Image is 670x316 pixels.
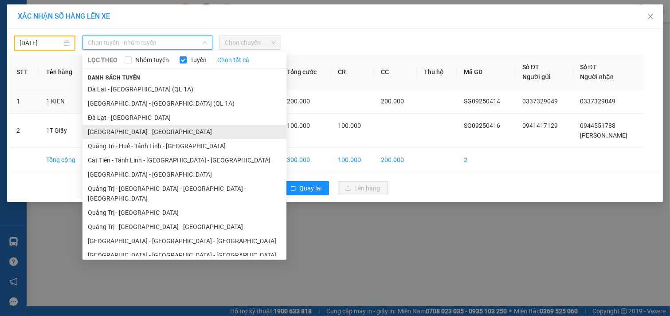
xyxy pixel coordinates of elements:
[331,148,374,172] td: 100.000
[82,205,286,220] li: Quảng Trị - [GEOGRAPHIC_DATA]
[82,167,286,182] li: [GEOGRAPHIC_DATA] - [GEOGRAPHIC_DATA]
[217,55,249,65] a: Chọn tất cả
[39,114,90,148] td: 1T Giấy
[82,234,286,248] li: [GEOGRAPHIC_DATA] - [GEOGRAPHIC_DATA] - [GEOGRAPHIC_DATA]
[522,122,558,129] span: 0941417129
[82,111,286,125] li: Đà Lạt - [GEOGRAPHIC_DATA]
[580,122,615,129] span: 0944551788
[464,122,500,129] span: SG09250416
[457,55,515,89] th: Mã GD
[331,55,374,89] th: CR
[18,12,110,20] span: XÁC NHẬN SỐ HÀNG LÊN XE
[417,55,456,89] th: Thu hộ
[338,122,361,129] span: 100.000
[381,98,404,105] span: 200.000
[88,36,207,49] span: Chọn tuyến - nhóm tuyến
[20,38,62,48] input: 11/09/2025
[82,82,286,96] li: Đà Lạt - [GEOGRAPHIC_DATA] (QL 1A)
[522,98,558,105] span: 0337329049
[338,181,388,195] button: uploadLên hàng
[9,89,39,114] td: 1
[82,153,286,167] li: Cát Tiên - Tánh Linh - [GEOGRAPHIC_DATA] - [GEOGRAPHIC_DATA]
[580,63,597,71] span: Số ĐT
[374,148,417,172] td: 200.000
[225,36,276,49] span: Chọn chuyến
[82,139,286,153] li: Quảng Trị - Huế - Tánh Linh - [GEOGRAPHIC_DATA]
[464,98,500,105] span: SG09250414
[300,183,322,193] span: Quay lại
[280,55,331,89] th: Tổng cước
[39,148,90,172] td: Tổng cộng
[39,89,90,114] td: 1 KIEN
[9,114,39,148] td: 2
[9,55,39,89] th: STT
[580,132,627,139] span: [PERSON_NAME]
[522,63,539,71] span: Số ĐT
[580,73,614,80] span: Người nhận
[522,73,551,80] span: Người gửi
[82,74,146,82] span: Danh sách tuyến
[88,55,118,65] span: LỌC THEO
[82,248,286,262] li: [GEOGRAPHIC_DATA] - [GEOGRAPHIC_DATA] - [GEOGRAPHIC_DATA]
[457,148,515,172] td: 2
[287,98,310,105] span: 200.000
[647,13,654,20] span: close
[82,125,286,139] li: [GEOGRAPHIC_DATA] - [GEOGRAPHIC_DATA]
[374,55,417,89] th: CC
[280,148,331,172] td: 300.000
[290,185,296,192] span: rollback
[638,4,663,29] button: Close
[82,96,286,111] li: [GEOGRAPHIC_DATA] - [GEOGRAPHIC_DATA] (QL 1A)
[580,98,615,105] span: 0337329049
[39,55,90,89] th: Tên hàng
[187,55,210,65] span: Tuyến
[202,40,208,45] span: down
[82,220,286,234] li: Quảng Trị - [GEOGRAPHIC_DATA] - [GEOGRAPHIC_DATA]
[132,55,172,65] span: Nhóm tuyến
[283,181,329,195] button: rollbackQuay lại
[82,182,286,205] li: Quảng Trị - [GEOGRAPHIC_DATA] - [GEOGRAPHIC_DATA] - [GEOGRAPHIC_DATA]
[287,122,310,129] span: 100.000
